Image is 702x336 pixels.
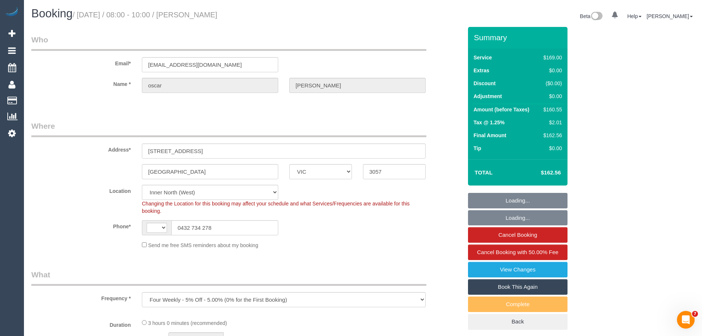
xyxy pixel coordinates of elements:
label: Final Amount [474,132,506,139]
a: View Changes [468,262,567,277]
input: Email* [142,57,278,72]
label: Address* [26,143,136,153]
a: Beta [580,13,603,19]
label: Duration [26,319,136,329]
a: Cancel Booking with 50.00% Fee [468,245,567,260]
a: Book This Again [468,279,567,295]
div: $2.01 [541,119,562,126]
iframe: Intercom live chat [677,311,695,329]
label: Location [26,185,136,195]
a: Back [468,314,567,329]
div: $169.00 [541,54,562,61]
legend: What [31,269,426,286]
label: Tax @ 1.25% [474,119,504,126]
div: $0.00 [541,145,562,152]
span: Changing the Location for this booking may affect your schedule and what Services/Frequencies are... [142,201,410,214]
label: Frequency * [26,292,136,302]
label: Email* [26,57,136,67]
input: Suburb* [142,164,278,179]
img: Automaid Logo [4,7,19,18]
input: Post Code* [363,164,426,179]
span: Booking [31,7,73,20]
label: Name * [26,78,136,88]
label: Adjustment [474,93,502,100]
strong: Total [475,169,493,176]
label: Tip [474,145,481,152]
input: Last Name* [289,78,426,93]
input: Phone* [171,220,278,235]
h4: $162.56 [519,170,561,176]
legend: Where [31,121,426,137]
small: / [DATE] / 08:00 - 10:00 / [PERSON_NAME] [73,11,217,19]
span: 3 hours 0 minutes (recommended) [148,320,227,326]
div: $0.00 [541,93,562,100]
img: New interface [590,12,603,21]
div: $0.00 [541,67,562,74]
a: Help [627,13,642,19]
label: Service [474,54,492,61]
label: Amount (before Taxes) [474,106,529,113]
label: Phone* [26,220,136,230]
span: 7 [692,311,698,317]
h3: Summary [474,33,564,42]
div: ($0.00) [541,80,562,87]
label: Extras [474,67,489,74]
span: Send me free SMS reminders about my booking [148,242,258,248]
a: [PERSON_NAME] [647,13,693,19]
input: First Name* [142,78,278,93]
span: Cancel Booking with 50.00% Fee [477,249,559,255]
label: Discount [474,80,496,87]
legend: Who [31,34,426,51]
div: $162.56 [541,132,562,139]
a: Cancel Booking [468,227,567,243]
div: $160.55 [541,106,562,113]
